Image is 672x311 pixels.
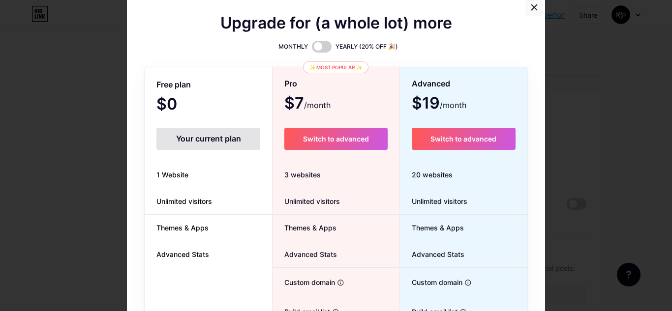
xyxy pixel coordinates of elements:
[145,170,200,180] span: 1 Website
[156,128,260,150] div: Your current plan
[412,128,516,150] button: Switch to advanced
[284,128,387,150] button: Switch to advanced
[304,99,331,111] span: /month
[400,249,464,259] span: Advanced Stats
[303,135,369,143] span: Switch to advanced
[156,76,191,93] span: Free plan
[336,42,398,52] span: YEARLY (20% OFF 🎉)
[412,97,466,111] span: $19
[145,223,220,233] span: Themes & Apps
[273,277,335,287] span: Custom domain
[145,249,221,259] span: Advanced Stats
[303,61,368,73] div: ✨ Most popular ✨
[273,223,336,233] span: Themes & Apps
[400,196,467,206] span: Unlimited visitors
[430,135,496,143] span: Switch to advanced
[400,277,462,287] span: Custom domain
[400,223,464,233] span: Themes & Apps
[284,97,331,111] span: $7
[220,17,452,29] span: Upgrade for (a whole lot) more
[273,196,340,206] span: Unlimited visitors
[145,196,224,206] span: Unlimited visitors
[273,249,337,259] span: Advanced Stats
[278,42,308,52] span: MONTHLY
[284,75,297,92] span: Pro
[412,75,450,92] span: Advanced
[273,162,399,188] div: 3 websites
[400,162,527,188] div: 20 websites
[440,99,466,111] span: /month
[156,98,204,112] span: $0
